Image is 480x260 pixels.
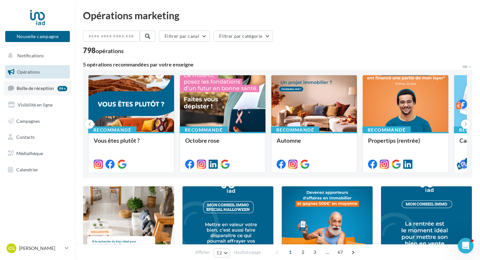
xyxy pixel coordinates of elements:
a: CG [PERSON_NAME] [5,242,70,254]
div: Automne [277,137,352,150]
button: Nouvelle campagne [5,31,70,42]
a: Médiathèque [4,147,71,160]
span: Opérations [17,69,40,75]
button: 12 [214,248,230,257]
span: 12 [216,250,222,255]
a: Contacts [4,130,71,144]
a: Campagnes [4,114,71,128]
span: 2 [298,247,308,257]
a: Calendrier [4,163,71,177]
span: Afficher [195,249,210,255]
button: Filtrer par catégorie [214,31,273,42]
div: 5 opérations recommandées par votre enseigne [83,62,462,67]
span: Visibilité en ligne [18,102,53,108]
div: opérations [96,48,124,54]
span: 3 [310,247,320,257]
span: 67 [335,247,346,257]
span: Boîte de réception [17,85,54,91]
div: Vous êtes plutôt ? [94,137,169,150]
div: Propertips (rentrée) [368,137,443,150]
div: Recommandé [180,126,228,134]
div: Recommandé [271,126,319,134]
span: Campagnes [16,118,40,123]
span: ... [322,247,333,257]
div: Recommandé [88,126,136,134]
div: Opérations marketing [83,10,472,20]
div: Octobre rose [185,137,260,150]
span: CG [8,245,15,252]
div: 99+ [57,86,67,91]
span: Notifications [17,53,44,58]
span: 1 [285,247,296,257]
div: 798 [83,47,124,54]
span: Médiathèque [16,151,43,156]
div: Recommandé [362,126,411,134]
span: Contacts [16,134,35,140]
span: résultats/page [234,249,261,255]
div: 5 [465,158,471,164]
a: Opérations [4,65,71,79]
button: Notifications [4,49,69,63]
button: Filtrer par canal [159,31,210,42]
iframe: Intercom live chat [458,238,473,253]
a: Boîte de réception99+ [4,81,71,95]
a: Visibilité en ligne [4,98,71,112]
span: Calendrier [16,167,38,172]
p: [PERSON_NAME] [19,245,62,252]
